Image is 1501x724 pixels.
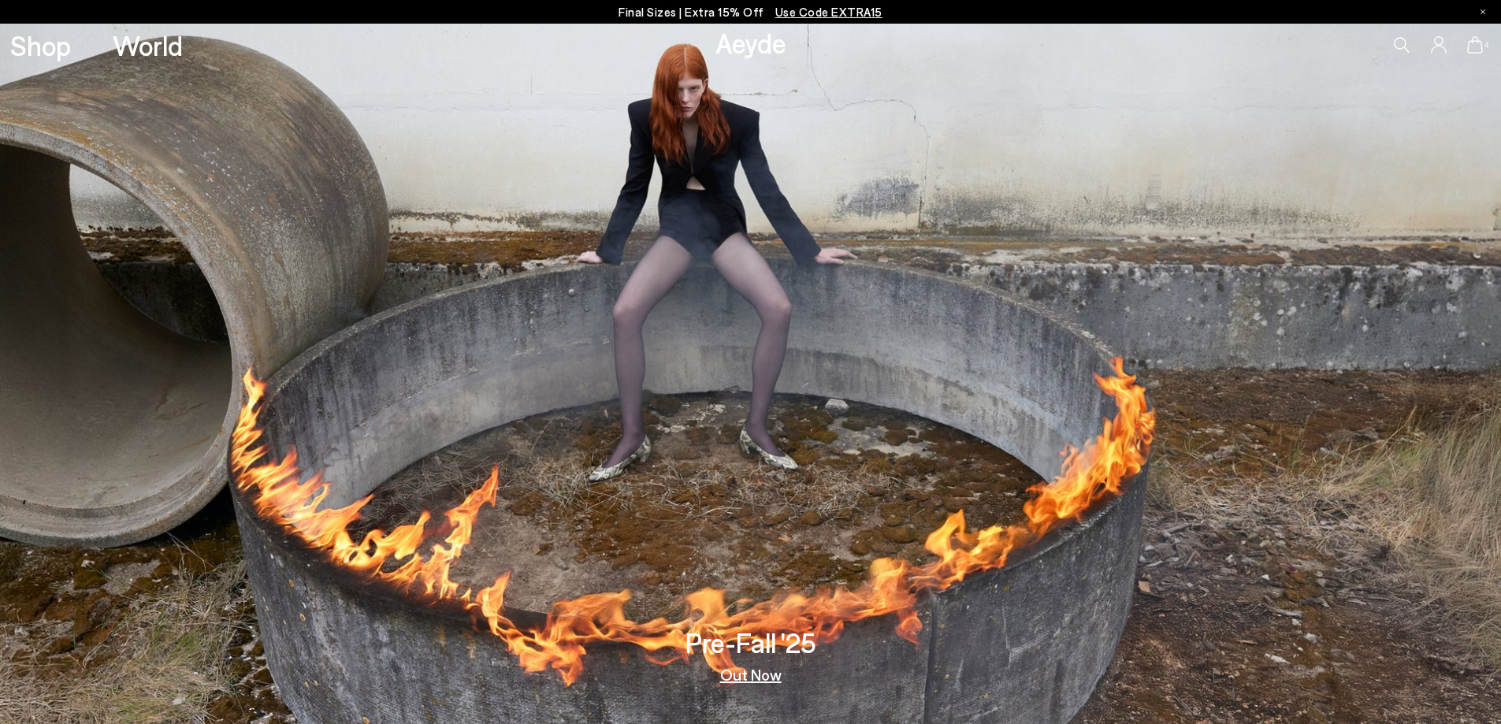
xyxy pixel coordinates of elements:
[113,32,183,59] a: World
[10,32,71,59] a: Shop
[685,629,816,656] h3: Pre-Fall '25
[1467,36,1483,54] a: 4
[715,26,786,59] a: Aeyde
[720,666,782,682] a: Out Now
[775,5,882,19] span: Navigate to /collections/ss25-final-sizes
[619,2,882,22] p: Final Sizes | Extra 15% Off
[1483,41,1491,50] span: 4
